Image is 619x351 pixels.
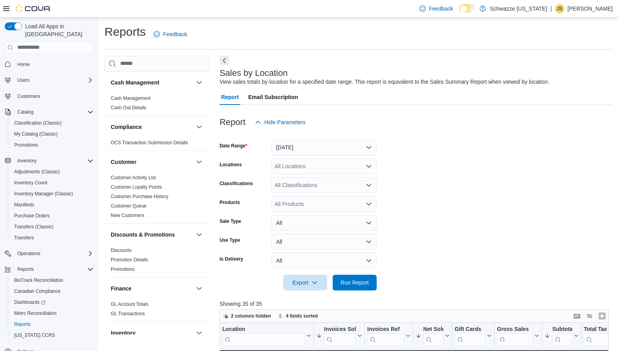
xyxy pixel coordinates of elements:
p: Showing 35 of 35 [220,300,613,308]
span: Customer Queue [111,203,147,209]
button: Hide Parameters [252,114,309,130]
span: Promotion Details [111,257,148,263]
h3: Discounts & Promotions [111,231,175,239]
h3: Cash Management [111,79,159,86]
button: Open list of options [366,182,372,188]
div: Gift Cards [454,325,485,333]
span: Discounts [111,247,132,254]
label: Is Delivery [220,256,243,262]
label: Date Range [220,143,247,149]
span: New Customers [111,212,144,219]
span: Customer Purchase History [111,193,168,200]
span: Users [17,77,29,83]
span: Canadian Compliance [11,287,93,296]
p: [PERSON_NAME] [568,4,613,13]
button: Compliance [111,123,193,131]
button: BioTrack Reconciliation [8,275,97,286]
button: Purchase Orders [8,210,97,221]
span: Transfers [11,233,93,243]
span: Operations [17,250,40,257]
button: Inventory [194,328,204,338]
label: Products [220,199,240,206]
button: My Catalog (Classic) [8,129,97,140]
span: Export [288,275,322,290]
div: Total Tax [584,325,612,345]
img: Cova [16,5,51,13]
label: Use Type [220,237,240,243]
button: Catalog [2,107,97,118]
span: Transfers [14,235,34,241]
button: Transfers [8,232,97,243]
button: Invoices Ref [367,325,410,345]
span: Inventory Manager (Classic) [14,191,73,197]
div: Net Sold [423,325,443,333]
span: Feedback [429,5,453,13]
span: [US_STATE] CCRS [14,332,55,338]
span: Promotions [111,266,135,272]
div: Gross Sales [497,325,533,345]
a: Manifests [11,200,37,209]
span: Catalog [17,109,33,115]
button: Open list of options [366,201,372,207]
button: Gross Sales [497,325,539,345]
a: Customer Loyalty Points [111,184,162,190]
a: Inventory Count [11,178,51,187]
button: Canadian Compliance [8,286,97,297]
a: OCS Transaction Submission Details [111,140,188,145]
div: Subtotal [552,325,572,345]
span: GL Account Totals [111,301,148,307]
span: Load All Apps in [GEOGRAPHIC_DATA] [22,22,93,38]
button: Operations [14,249,44,258]
span: Run Report [341,279,369,287]
span: Cash Out Details [111,105,147,111]
button: Cash Management [111,79,193,86]
a: Cash Management [111,96,150,101]
span: My Catalog (Classic) [14,131,58,137]
button: Location [222,325,311,345]
span: Promotions [11,140,93,150]
a: Transfers (Classic) [11,222,57,232]
a: Home [14,60,33,69]
h3: Inventory [111,329,136,337]
button: Invoices Sold [316,325,362,345]
a: Customer Activity List [111,175,156,180]
button: Promotions [8,140,97,151]
button: Customer [111,158,193,166]
button: All [271,253,377,268]
input: Dark Mode [459,4,476,13]
span: Adjustments (Classic) [14,169,60,175]
h3: Report [220,118,245,127]
span: Classification (Classic) [14,120,62,126]
h3: Compliance [111,123,142,131]
div: Cash Management [104,94,210,116]
button: Keyboard shortcuts [572,311,582,321]
span: Reports [11,320,93,329]
button: Finance [194,284,204,293]
h3: Customer [111,158,136,166]
span: Inventory [17,158,37,164]
label: Sale Type [220,218,241,224]
div: Gift Card Sales [454,325,485,345]
button: Classification (Classic) [8,118,97,129]
span: Reports [14,265,93,274]
div: Invoices Ref [367,325,404,345]
a: Customer Purchase History [111,194,168,199]
div: Compliance [104,138,210,151]
button: Enter fullscreen [597,311,607,321]
button: Customer [194,157,204,167]
a: Dashboards [8,297,97,308]
span: 4 fields sorted [286,313,318,319]
a: Transfers [11,233,37,243]
a: Classification (Classic) [11,118,65,128]
button: Reports [8,319,97,330]
span: Home [14,59,93,69]
button: Users [14,75,33,85]
span: 2 columns hidden [231,313,271,319]
div: Subtotal [552,325,572,333]
div: Net Sold [423,325,443,345]
button: All [271,234,377,250]
span: BioTrack Reconciliation [14,277,63,283]
span: Reports [14,321,31,327]
a: Adjustments (Classic) [11,167,63,176]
